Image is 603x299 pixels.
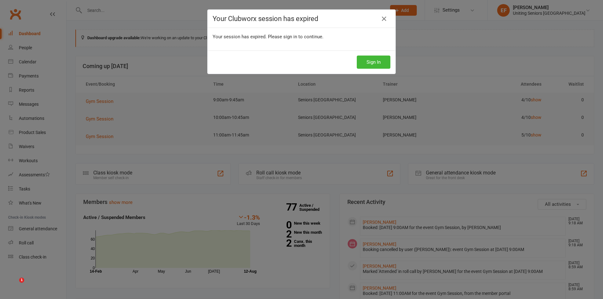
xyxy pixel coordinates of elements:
span: Your session has expired. Please sign in to continue. [213,34,323,40]
span: 1 [19,278,24,283]
button: Sign In [357,56,390,69]
iframe: Intercom live chat [6,278,21,293]
a: Close [379,14,389,24]
h4: Your Clubworx session has expired [213,15,390,23]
